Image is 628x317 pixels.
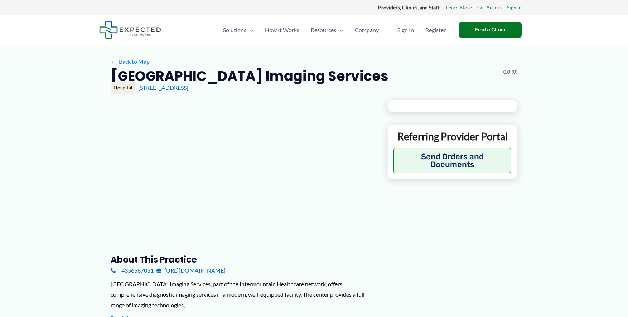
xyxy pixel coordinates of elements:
[223,18,246,43] span: Solutions
[392,18,420,43] a: Sign In
[311,18,336,43] span: Resources
[217,18,259,43] a: SolutionsMenu Toggle
[111,265,154,276] a: 4356587051
[378,4,441,10] strong: Providers, Clinics, and Staff:
[379,18,386,43] span: Menu Toggle
[393,130,511,143] p: Referring Provider Portal
[507,3,522,12] a: Sign In
[111,56,150,67] a: ←Back to Map
[420,18,451,43] a: Register
[355,18,379,43] span: Company
[305,18,349,43] a: ResourcesMenu Toggle
[477,3,502,12] a: Get Access
[425,18,446,43] span: Register
[156,265,226,276] a: [URL][DOMAIN_NAME]
[111,58,117,65] span: ←
[265,18,299,43] span: How It Works
[111,82,135,94] div: Hospital
[397,18,414,43] span: Sign In
[349,18,392,43] a: CompanyMenu Toggle
[336,18,343,43] span: Menu Toggle
[503,67,510,77] span: 0.0
[512,67,517,77] span: (0)
[111,279,376,311] div: [GEOGRAPHIC_DATA] Imaging Services, part of the Intermountain Healthcare network, offers comprehe...
[138,84,188,91] a: [STREET_ADDRESS]
[259,18,305,43] a: How It Works
[459,22,522,38] a: Find a Clinic
[111,254,376,265] h3: About this practice
[446,3,472,12] a: Learn More
[393,148,511,173] button: Send Orders and Documents
[111,67,388,85] h2: [GEOGRAPHIC_DATA] Imaging Services
[99,21,161,39] img: Expected Healthcare Logo - side, dark font, small
[217,18,451,43] nav: Primary Site Navigation
[246,18,253,43] span: Menu Toggle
